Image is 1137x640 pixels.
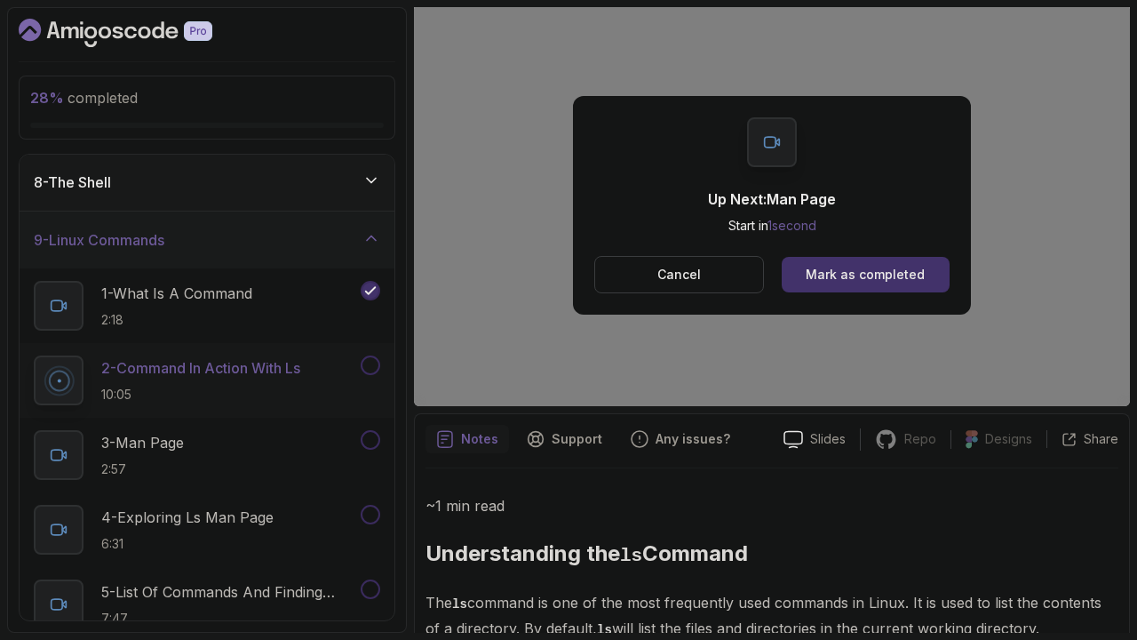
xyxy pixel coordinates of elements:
[101,610,357,628] p: 7:47
[516,425,613,453] button: Support button
[806,266,925,284] div: Mark as completed
[594,256,764,293] button: Cancel
[985,430,1032,448] p: Designs
[30,89,138,107] span: completed
[425,493,1118,518] p: ~1 min read
[101,386,300,404] p: 10:05
[425,425,509,453] button: notes button
[19,19,253,47] a: Dashboard
[20,212,394,268] button: 9-Linux Commands
[708,188,836,210] p: Up Next: Man Page
[34,580,380,629] button: 5-List Of Commands And Finding Help7:47
[767,218,816,233] span: 1 second
[34,356,380,405] button: 2-Command In Action With ls10:05
[34,281,380,331] button: 1-What Is A Command2:18
[552,430,602,448] p: Support
[452,597,467,612] code: ls
[101,535,274,553] p: 6:31
[1084,430,1118,448] p: Share
[34,430,380,480] button: 3-Man Page2:57
[1046,430,1118,448] button: Share
[101,311,252,329] p: 2:18
[657,266,701,284] p: Cancel
[769,430,860,449] a: Slides
[425,540,1118,569] h2: Understanding the Command
[461,430,498,448] p: Notes
[904,430,936,448] p: Repo
[656,430,730,448] p: Any issues?
[101,460,184,478] p: 2:57
[620,546,642,566] code: ls
[30,89,64,107] span: 28 %
[810,430,846,448] p: Slides
[34,172,111,193] h3: 8 - The Shell
[101,283,252,304] p: 1 - What Is A Command
[101,432,184,453] p: 3 - Man Page
[101,507,274,528] p: 4 - Exploring ls Man Page
[708,217,836,235] p: Start in
[20,154,394,211] button: 8-The Shell
[101,581,357,603] p: 5 - List Of Commands And Finding Help
[620,425,741,453] button: Feedback button
[782,257,950,292] button: Mark as completed
[101,357,300,379] p: 2 - Command In Action With ls
[34,505,380,555] button: 4-Exploring ls Man Page6:31
[597,623,612,637] code: ls
[34,229,164,251] h3: 9 - Linux Commands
